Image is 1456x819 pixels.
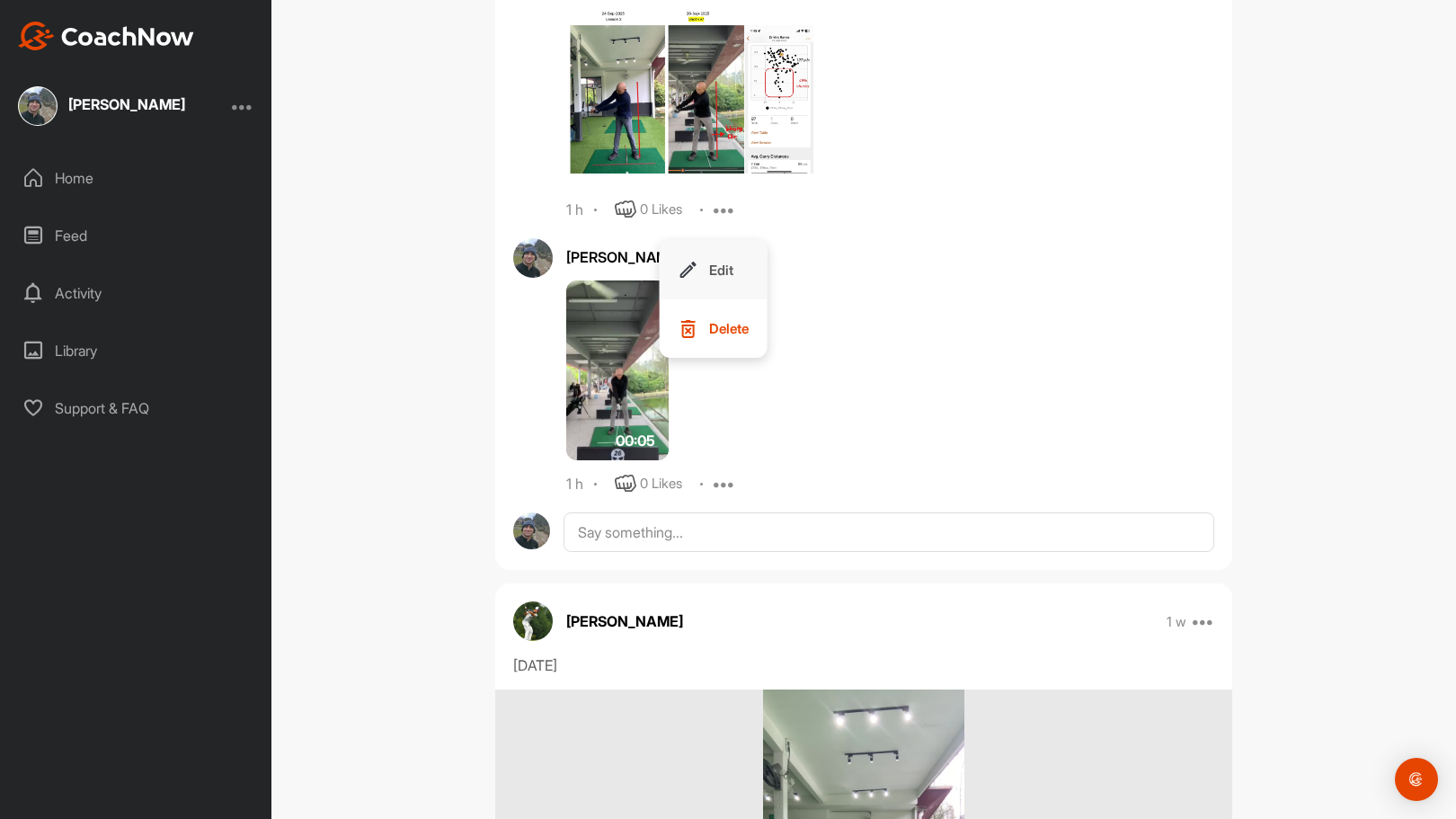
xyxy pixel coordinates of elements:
[10,386,263,431] div: Support & FAQ
[678,318,699,340] img: Delete
[566,280,669,460] img: media
[10,213,263,258] div: Feed
[566,476,583,494] div: 1 h
[68,97,185,111] div: [PERSON_NAME]
[18,22,194,50] img: CoachNow
[659,299,768,359] button: Delete
[709,261,733,280] p: Edit
[640,200,682,220] div: 0 Likes
[1167,613,1186,631] p: 1 w
[513,512,550,549] img: avatar
[513,238,553,278] img: avatar
[10,271,263,316] div: Activity
[566,6,827,186] img: media
[616,430,655,451] span: 00:05
[18,86,58,126] img: square_791fc3ea6ae05154d64c8cb19207f354.jpg
[10,328,263,373] div: Library
[678,259,699,280] img: Edit
[10,156,263,200] div: Home
[659,240,768,299] button: Edit
[566,246,1214,268] div: [PERSON_NAME]
[640,474,682,494] div: 0 Likes
[1395,758,1438,801] div: Open Intercom Messenger
[513,654,1214,676] div: [DATE]
[566,201,583,219] div: 1 h
[566,610,683,632] p: [PERSON_NAME]
[709,319,749,338] p: Delete
[513,601,553,641] img: avatar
